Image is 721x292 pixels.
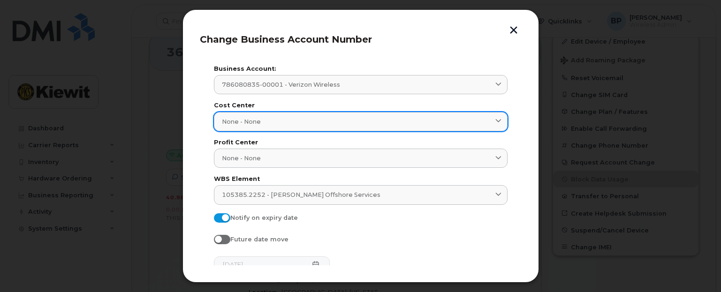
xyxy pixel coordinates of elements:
[214,103,508,109] label: Cost Center
[214,235,221,242] input: Future date move
[680,251,714,285] iframe: Messenger Launcher
[214,149,508,168] a: None - None
[214,75,508,94] a: 786080835-00001 - Verizon Wireless
[222,190,380,199] span: 105385.2252 - [PERSON_NAME] Offshore Services
[214,213,221,221] input: Notify on expiry date
[200,34,372,45] span: Change Business Account Number
[214,140,508,146] label: Profit Center
[214,185,508,204] a: 105385.2252 - [PERSON_NAME] Offshore Services
[222,117,261,126] span: None - None
[214,176,508,182] label: WBS Element
[222,154,261,163] span: None - None
[214,66,508,72] label: Business Account:
[214,112,508,131] a: None - None
[222,80,340,89] span: 786080835-00001 - Verizon Wireless
[230,236,288,243] span: Future date move
[230,214,298,221] span: Notify on expiry date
